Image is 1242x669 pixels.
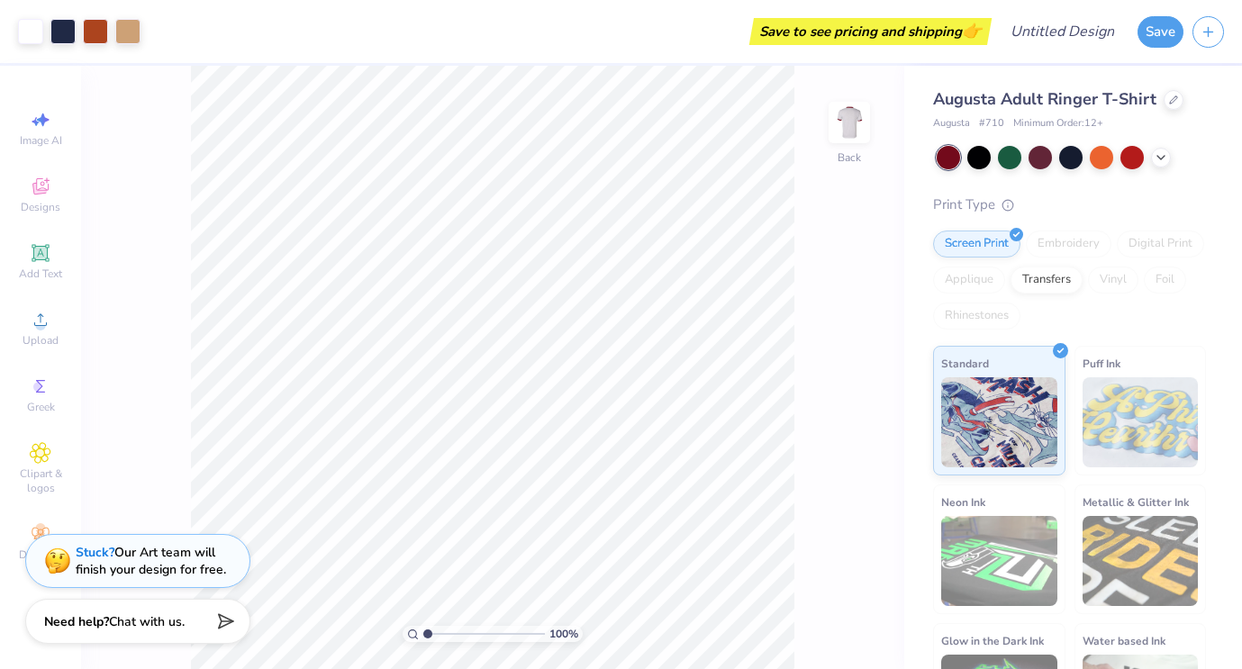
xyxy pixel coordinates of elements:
input: Untitled Design [996,14,1129,50]
span: Neon Ink [941,493,985,511]
span: Upload [23,333,59,348]
span: Add Text [19,267,62,281]
div: Our Art team will finish your design for free. [76,544,226,578]
span: Standard [941,354,989,373]
span: Chat with us. [109,613,185,630]
div: Vinyl [1088,267,1138,294]
div: Digital Print [1117,231,1204,258]
img: Standard [941,377,1057,467]
div: Embroidery [1026,231,1111,258]
span: Puff Ink [1083,354,1120,373]
img: Metallic & Glitter Ink [1083,516,1199,606]
div: Transfers [1011,267,1083,294]
div: Rhinestones [933,303,1020,330]
div: Back [838,149,861,166]
span: Augusta Adult Ringer T-Shirt [933,88,1156,110]
span: 👉 [962,20,982,41]
span: # 710 [979,116,1004,131]
span: Clipart & logos [9,466,72,495]
strong: Stuck? [76,544,114,561]
span: Water based Ink [1083,631,1165,650]
span: 100 % [549,626,578,642]
span: Augusta [933,116,970,131]
span: Image AI [20,133,62,148]
span: Metallic & Glitter Ink [1083,493,1189,511]
div: Print Type [933,194,1206,215]
strong: Need help? [44,613,109,630]
button: Save [1138,16,1183,48]
span: Greek [27,400,55,414]
span: Decorate [19,547,62,562]
img: Back [831,104,867,140]
div: Screen Print [933,231,1020,258]
div: Save to see pricing and shipping [754,18,987,45]
span: Designs [21,200,60,214]
img: Puff Ink [1083,377,1199,467]
img: Neon Ink [941,516,1057,606]
div: Foil [1144,267,1186,294]
span: Glow in the Dark Ink [941,631,1044,650]
div: Applique [933,267,1005,294]
span: Minimum Order: 12 + [1013,116,1103,131]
